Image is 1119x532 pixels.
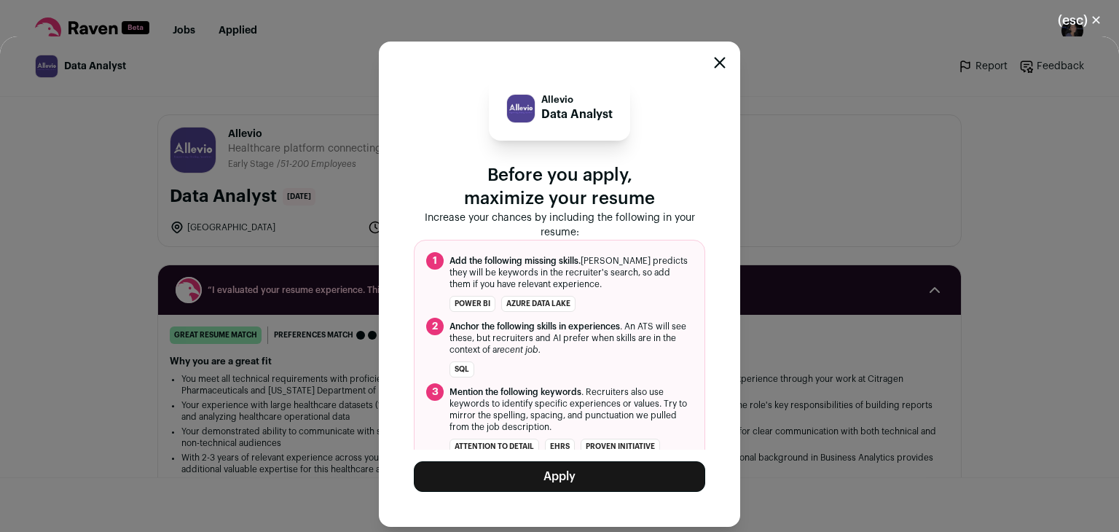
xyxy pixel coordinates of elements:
[1040,4,1119,36] button: Close modal
[449,321,693,356] span: . An ATS will see these, but recruiters and AI prefer when skills are in the context of a
[426,383,444,401] span: 3
[449,386,693,433] span: . Recruiters also use keywords to identify specific experiences or values. Try to mirror the spel...
[414,211,705,240] p: Increase your chances by including the following in your resume:
[714,57,726,69] button: Close modal
[545,439,575,455] li: EHRs
[449,361,474,378] li: SQL
[449,296,495,312] li: Power BI
[501,296,576,312] li: Azure Data Lake
[449,322,620,331] span: Anchor the following skills in experiences
[426,318,444,335] span: 2
[449,388,581,396] span: Mention the following keywords
[449,255,693,290] span: [PERSON_NAME] predicts they will be keywords in the recruiter's search, so add them if you have r...
[414,461,705,492] button: Apply
[414,164,705,211] p: Before you apply, maximize your resume
[426,252,444,270] span: 1
[541,94,613,106] p: Allevio
[449,439,539,455] li: Attention to detail
[497,345,541,354] i: recent job.
[507,95,535,122] img: 0e9d74c6588ceb73fad3123c02db28cdc97c77db24fbfa47da797c9242b57e38.jpg
[541,106,613,123] p: Data Analyst
[449,257,581,265] span: Add the following missing skills.
[581,439,660,455] li: Proven initiative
